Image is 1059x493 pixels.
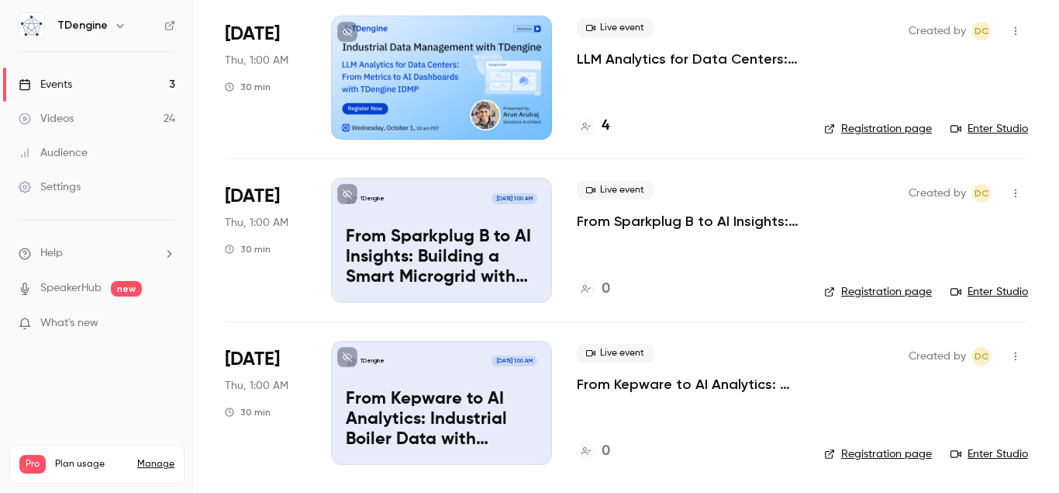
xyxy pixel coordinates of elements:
span: DC [974,22,988,40]
span: DC [974,347,988,366]
span: Created by [909,22,966,40]
div: Oct 1 Wed, 10:00 AM (America/Los Angeles) [225,16,306,140]
span: Thu, 1:00 AM [225,215,288,231]
span: Daniel Clow [972,22,991,40]
a: Enter Studio [950,284,1028,300]
a: Enter Studio [950,121,1028,137]
div: Settings [19,179,81,195]
a: 0 [577,441,610,462]
span: DC [974,184,988,203]
span: [DATE] [225,22,280,47]
span: Plan usage [55,458,128,470]
span: Help [40,245,63,262]
h4: 0 [602,279,610,300]
span: Thu, 1:00 AM [225,378,288,394]
iframe: Noticeable Trigger [157,317,175,331]
span: Pro [19,455,46,474]
span: Live event [577,19,654,37]
span: Live event [577,181,654,200]
div: Videos [19,111,74,127]
a: Enter Studio [950,446,1028,462]
span: Created by [909,347,966,366]
span: Created by [909,184,966,203]
a: Manage [137,458,174,470]
img: TDengine [19,13,44,38]
p: TDengine [360,357,385,365]
span: [DATE] [225,347,280,372]
li: help-dropdown-opener [19,245,175,262]
a: 0 [577,279,610,300]
span: Thu, 1:00 AM [225,53,288,68]
div: Oct 8 Wed, 10:00 AM (America/Los Angeles) [225,178,306,302]
div: Events [19,77,72,92]
p: From Kepware to AI Analytics: Industrial Boiler Data with TDengine IDMP [346,390,537,450]
a: Registration page [824,446,932,462]
a: Registration page [824,284,932,300]
a: SpeakerHub [40,280,102,297]
h4: 4 [602,116,609,137]
span: Live event [577,344,654,363]
a: LLM Analytics for Data Centers: From Metrics to AI Dashboards with TDengine IDMP [577,50,799,68]
div: 30 min [225,81,271,93]
div: 30 min [225,243,271,255]
span: [DATE] 1:00 AM [492,356,536,366]
h6: TDengine [57,18,108,33]
span: Daniel Clow [972,184,991,203]
div: 30 min [225,406,271,418]
span: [DATE] [225,184,280,209]
h4: 0 [602,441,610,462]
span: [DATE] 1:00 AM [492,193,536,204]
a: Registration page [824,121,932,137]
a: From Sparkplug B to AI Insights: Building a Smart Microgrid with TDengine IDMPTDengine[DATE] 1:00... [331,178,552,302]
a: From Sparkplug B to AI Insights: Building a Smart Microgrid with TDengine IDMP [577,212,799,231]
a: From Kepware to AI Analytics: Industrial Boiler Data with TDengine IDMP [577,375,799,394]
span: What's new [40,315,98,332]
div: Audience [19,145,88,161]
div: Oct 15 Wed, 10:00 AM (America/Los Angeles) [225,341,306,465]
a: From Kepware to AI Analytics: Industrial Boiler Data with TDengine IDMPTDengine[DATE] 1:00 AMFrom... [331,341,552,465]
p: TDengine [360,195,385,203]
a: 4 [577,116,609,137]
span: new [111,281,142,297]
span: Daniel Clow [972,347,991,366]
p: From Sparkplug B to AI Insights: Building a Smart Microgrid with TDengine IDMP [346,227,537,287]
